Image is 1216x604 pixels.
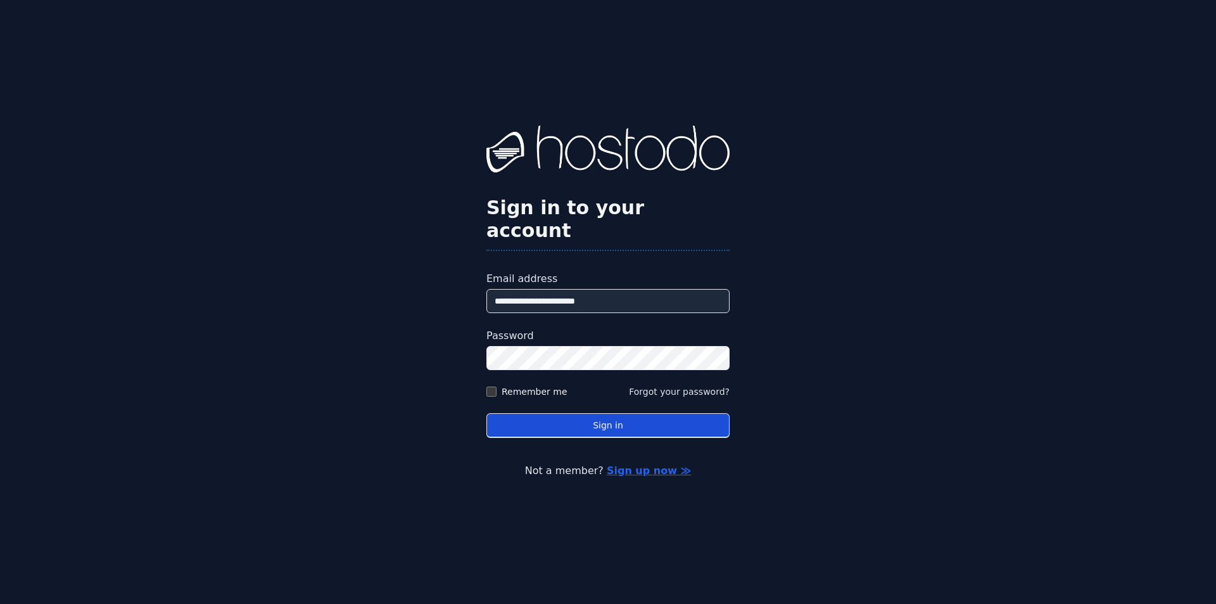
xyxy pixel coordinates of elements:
[607,465,691,477] a: Sign up now ≫
[486,413,730,438] button: Sign in
[486,196,730,242] h2: Sign in to your account
[486,271,730,286] label: Email address
[629,385,730,398] button: Forgot your password?
[486,125,730,176] img: Hostodo
[502,385,567,398] label: Remember me
[61,463,1155,479] p: Not a member?
[486,328,730,344] label: Password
